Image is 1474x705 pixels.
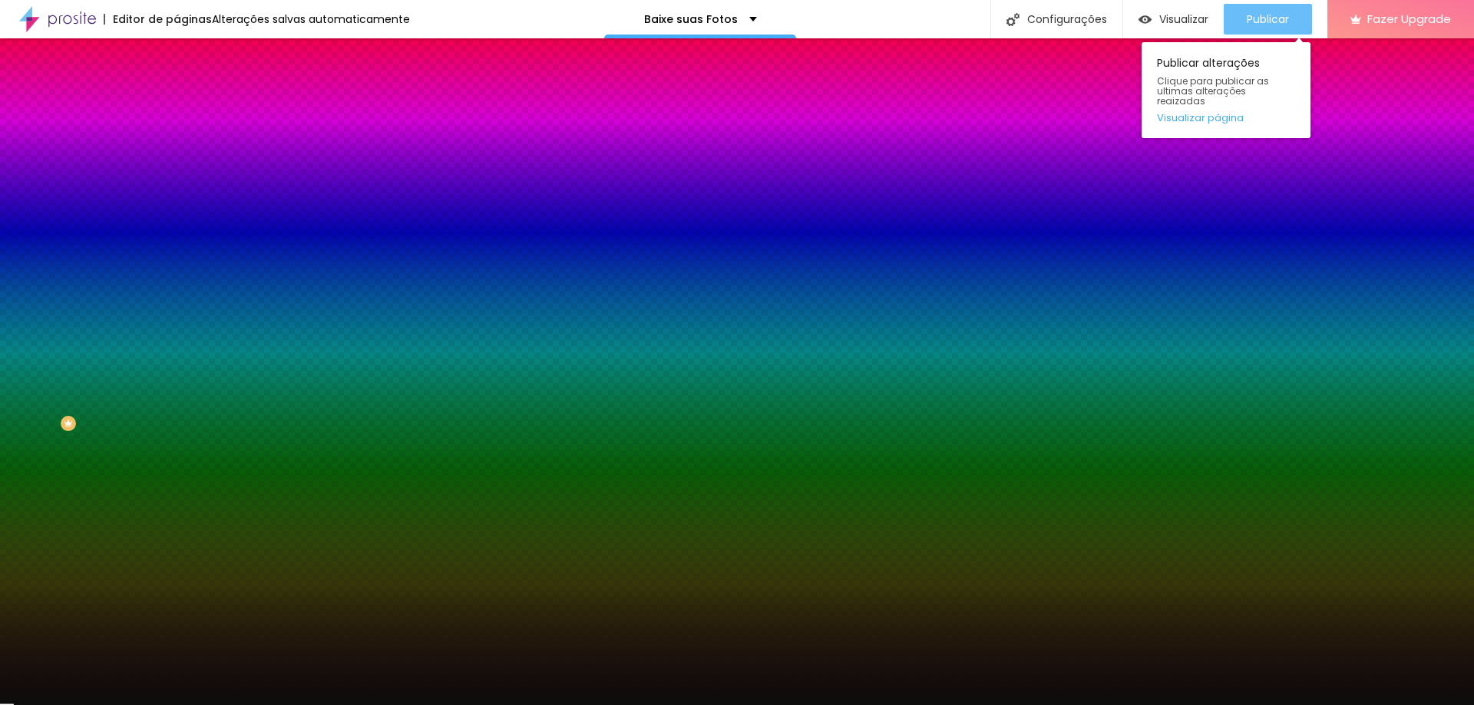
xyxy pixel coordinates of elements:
[1006,13,1020,26] img: Icone
[212,14,410,25] div: Alterações salvas automaticamente
[1159,13,1208,25] span: Visualizar
[644,14,738,25] p: Baixe suas Fotos
[1224,4,1312,35] button: Publicar
[1247,13,1289,25] span: Publicar
[104,14,212,25] div: Editor de páginas
[1367,12,1451,25] span: Fazer Upgrade
[1139,13,1152,26] img: view-1.svg
[1157,76,1295,107] span: Clique para publicar as ultimas alterações reaizadas
[1123,4,1224,35] button: Visualizar
[1157,113,1295,123] a: Visualizar página
[1142,42,1310,138] div: Publicar alterações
